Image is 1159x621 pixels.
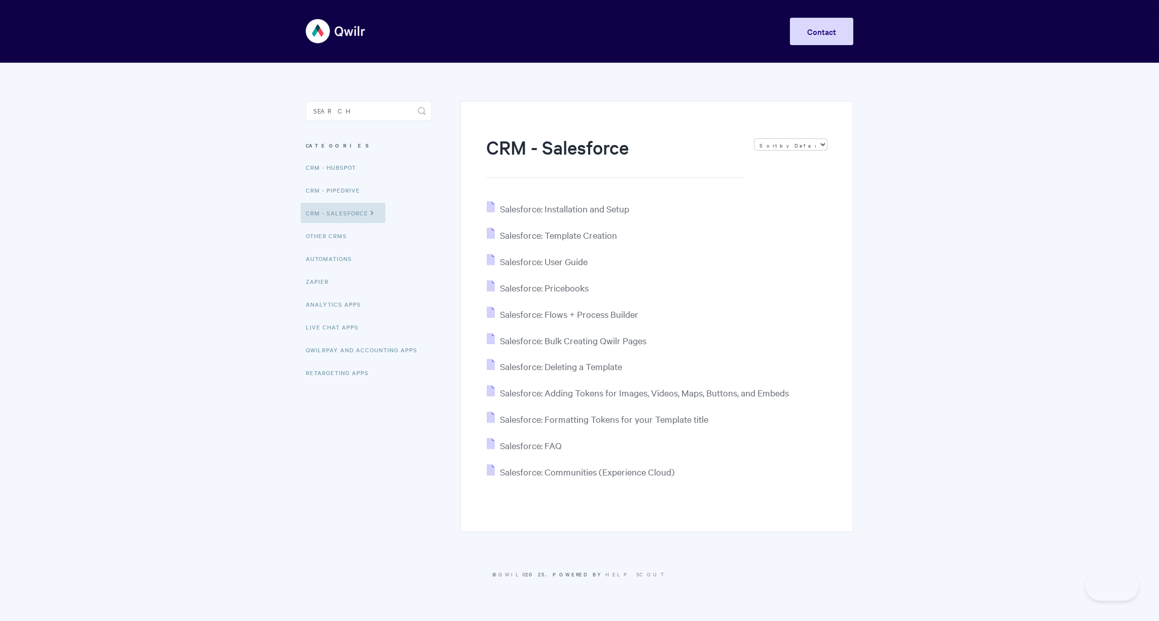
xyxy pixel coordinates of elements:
span: Salesforce: FAQ [500,440,562,451]
span: Salesforce: User Guide [500,255,588,267]
a: Salesforce: FAQ [487,440,562,451]
a: QwilrPay and Accounting Apps [306,340,425,360]
span: Salesforce: Pricebooks [500,282,589,294]
a: Help Scout [605,570,667,578]
span: Salesforce: Template Creation [500,229,617,241]
a: Salesforce: Bulk Creating Qwilr Pages [487,335,646,346]
span: Salesforce: Communities (Experience Cloud) [500,466,675,478]
a: Analytics Apps [306,294,369,314]
span: Salesforce: Deleting a Template [500,360,622,372]
iframe: Toggle Customer Support [1085,570,1139,601]
a: Retargeting Apps [306,362,376,383]
img: Qwilr Help Center [306,12,366,50]
span: Powered by [553,570,667,578]
a: Zapier [306,271,336,291]
input: Search [306,101,432,121]
a: Salesforce: Flows + Process Builder [487,308,638,320]
a: Salesforce: Installation and Setup [487,203,629,214]
select: Page reloads on selection [754,138,827,151]
span: Salesforce: Bulk Creating Qwilr Pages [500,335,646,346]
span: Salesforce: Adding Tokens for Images, Videos, Maps, Buttons, and Embeds [500,387,789,398]
a: Salesforce: User Guide [487,255,588,267]
a: Salesforce: Template Creation [487,229,617,241]
a: Salesforce: Communities (Experience Cloud) [487,466,675,478]
a: CRM - Pipedrive [306,180,368,200]
a: CRM - Salesforce [301,203,385,223]
span: Salesforce: Flows + Process Builder [500,308,638,320]
a: Automations [306,248,359,269]
a: Other CRMs [306,226,354,246]
a: Salesforce: Adding Tokens for Images, Videos, Maps, Buttons, and Embeds [487,387,789,398]
a: Qwilr [498,570,525,578]
p: © 2025. [306,570,853,579]
a: CRM - HubSpot [306,157,364,177]
span: Salesforce: Formatting Tokens for your Template title [500,413,708,425]
a: Salesforce: Formatting Tokens for your Template title [487,413,708,425]
a: Salesforce: Deleting a Template [487,360,622,372]
a: Live Chat Apps [306,317,366,337]
h1: CRM - Salesforce [486,134,744,178]
a: Salesforce: Pricebooks [487,282,589,294]
a: Contact [790,18,853,45]
span: Salesforce: Installation and Setup [500,203,629,214]
h3: Categories [306,136,432,155]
